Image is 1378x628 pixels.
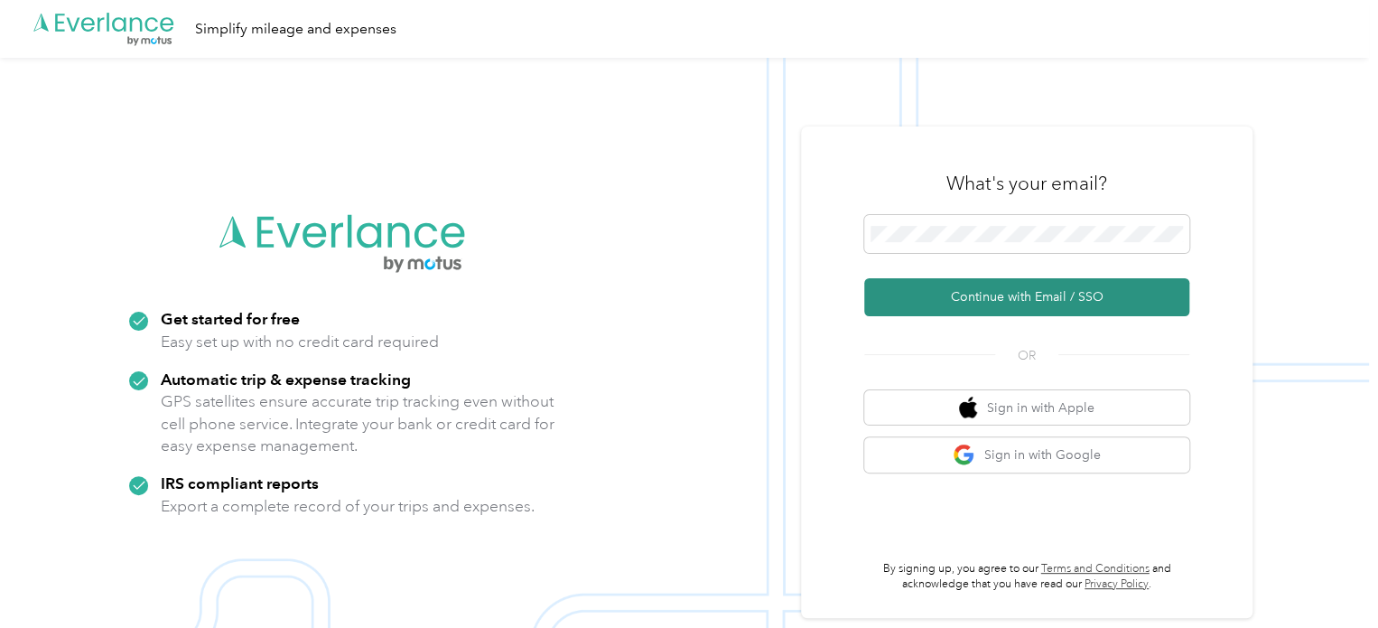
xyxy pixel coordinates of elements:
iframe: Everlance-gr Chat Button Frame [1277,527,1378,628]
img: google logo [953,444,975,466]
span: OR [995,346,1058,365]
p: By signing up, you agree to our and acknowledge that you have read our . [864,561,1189,593]
button: apple logoSign in with Apple [864,390,1189,426]
strong: Automatic trip & expense tracking [161,370,411,389]
a: Terms and Conditions [1041,562,1150,576]
button: Continue with Email / SSO [864,278,1189,316]
div: Simplify mileage and expenses [195,18,396,41]
strong: IRS compliant reports [161,473,319,492]
h3: What's your email? [946,171,1107,196]
p: Export a complete record of your trips and expenses. [161,495,535,518]
button: google logoSign in with Google [864,437,1189,473]
strong: Get started for free [161,309,300,328]
a: Privacy Policy [1085,577,1149,591]
img: apple logo [959,397,977,419]
p: GPS satellites ensure accurate trip tracking even without cell phone service. Integrate your bank... [161,390,555,457]
p: Easy set up with no credit card required [161,331,439,353]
